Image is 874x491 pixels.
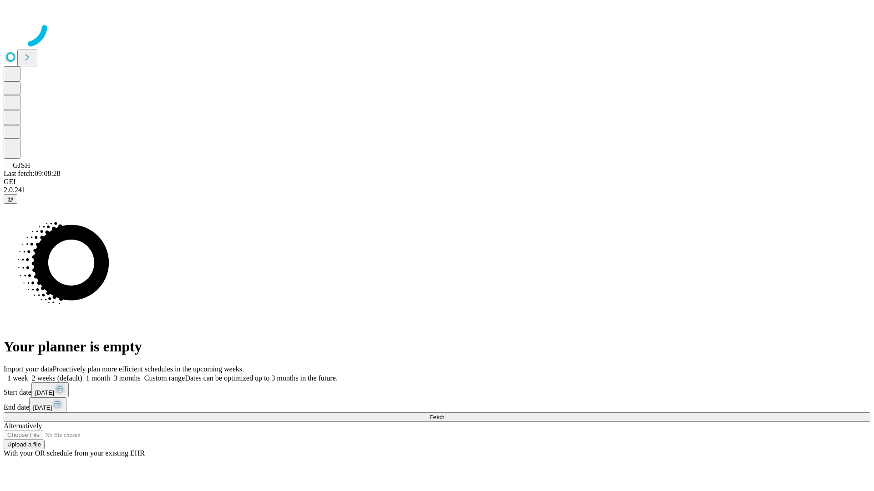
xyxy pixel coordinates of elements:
[4,397,870,412] div: End date
[185,374,337,382] span: Dates can be optimized up to 3 months in the future.
[7,374,28,382] span: 1 week
[4,422,42,430] span: Alternatively
[53,365,244,373] span: Proactively plan more efficient schedules in the upcoming weeks.
[4,440,45,449] button: Upload a file
[114,374,141,382] span: 3 months
[7,195,14,202] span: @
[4,449,145,457] span: With your OR schedule from your existing EHR
[31,382,69,397] button: [DATE]
[35,389,54,396] span: [DATE]
[429,414,444,421] span: Fetch
[4,338,870,355] h1: Your planner is empty
[144,374,185,382] span: Custom range
[4,170,61,177] span: Last fetch: 09:08:28
[33,404,52,411] span: [DATE]
[4,412,870,422] button: Fetch
[32,374,82,382] span: 2 weeks (default)
[86,374,110,382] span: 1 month
[4,178,870,186] div: GEI
[13,161,30,169] span: GJSH
[4,186,870,194] div: 2.0.241
[4,194,17,204] button: @
[4,382,870,397] div: Start date
[4,365,53,373] span: Import your data
[29,397,66,412] button: [DATE]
